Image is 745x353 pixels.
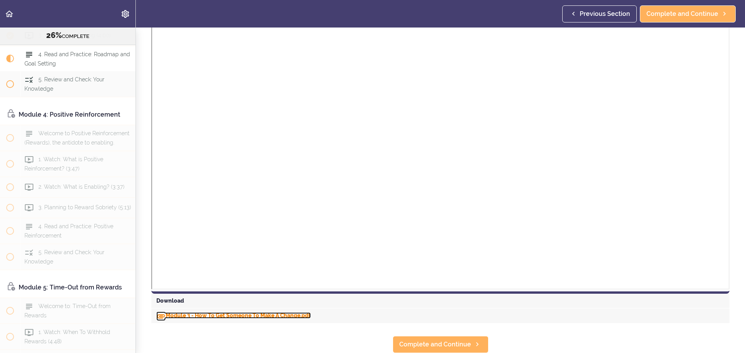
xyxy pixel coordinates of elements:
[38,204,131,210] span: 3. Planning to Reward Sobriety (5:13)
[562,5,637,22] a: Previous Section
[24,130,130,145] span: Welcome to Positive Reinforcement (Rewards), the antidote to enabling.
[121,9,130,19] svg: Settings Menu
[24,223,113,238] span: 4. Read and Practice: Positive Reinforcement
[151,294,729,308] div: Download
[24,76,104,91] span: 5. Review and Check: Your Knowledge
[580,9,630,19] span: Previous Section
[399,340,471,349] span: Complete and Continue
[38,184,125,190] span: 2. Watch: What is Enabling? (3:37)
[24,249,104,264] span: 5. Review and Check: Your Knowledge
[24,156,103,171] span: 1. Watch: What is Positive Reinforcement? (3:47)
[24,303,111,318] span: Welcome to: Time-Out from Rewards
[10,31,126,41] div: COMPLETE
[5,9,14,19] svg: Back to course curriculum
[24,329,110,344] span: 1. Watch: When To Withhold Rewards (4:48)
[46,31,62,40] span: 26%
[156,312,311,319] a: DownloadModule 3 - How To Get Someone To Make A Change.pdf
[156,312,166,321] svg: Download
[393,336,489,353] a: Complete and Continue
[646,9,718,19] span: Complete and Continue
[640,5,736,22] a: Complete and Continue
[24,51,130,66] span: 4. Read and Practice: Roadmap and Goal Setting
